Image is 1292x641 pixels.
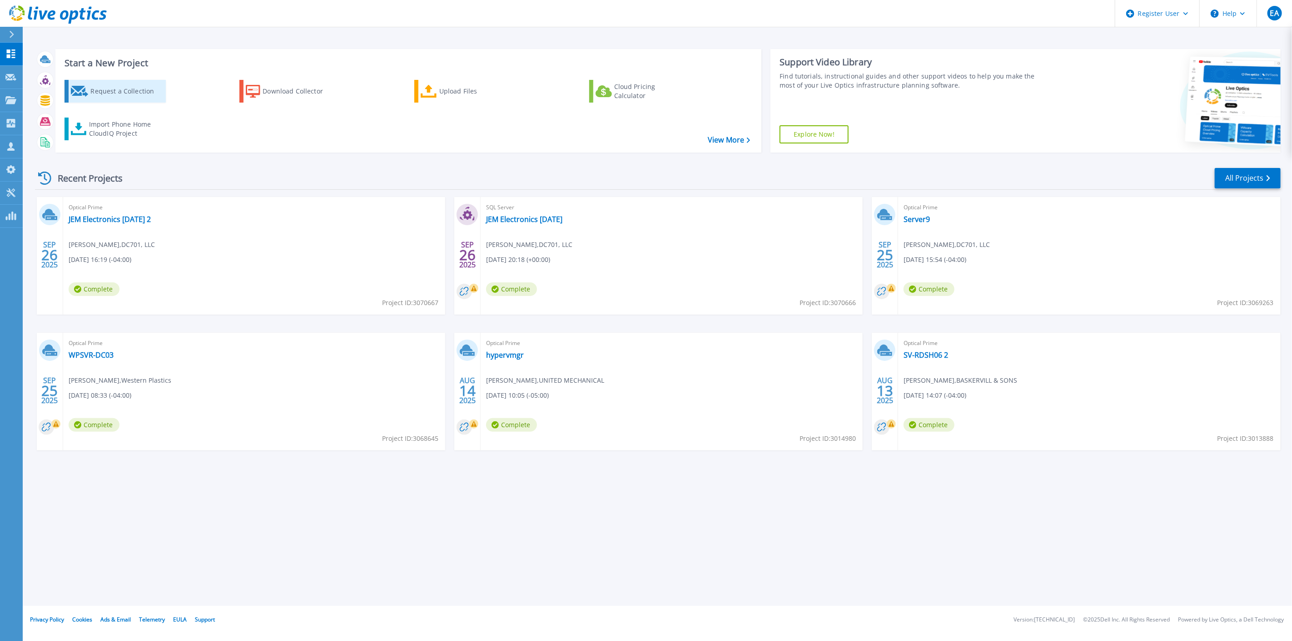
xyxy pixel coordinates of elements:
[877,251,893,259] span: 25
[904,240,990,250] span: [PERSON_NAME] , DC701, LLC
[877,387,893,394] span: 13
[382,434,438,444] span: Project ID: 3068645
[486,282,537,296] span: Complete
[904,390,966,400] span: [DATE] 14:07 (-04:00)
[173,616,187,623] a: EULA
[904,282,954,296] span: Complete
[69,350,114,360] a: WPSVR-DC03
[139,616,165,623] a: Telemetry
[459,251,476,259] span: 26
[89,120,160,138] div: Import Phone Home CloudIQ Project
[486,255,550,265] span: [DATE] 20:18 (+00:00)
[780,56,1044,68] div: Support Video Library
[100,616,131,623] a: Ads & Email
[41,374,58,407] div: SEP 2025
[69,418,119,432] span: Complete
[800,298,856,308] span: Project ID: 3070666
[72,616,92,623] a: Cookies
[239,80,341,103] a: Download Collector
[69,338,440,348] span: Optical Prime
[800,434,856,444] span: Project ID: 3014980
[1217,298,1274,308] span: Project ID: 3069263
[69,375,171,385] span: [PERSON_NAME] , Western Plastics
[41,387,58,394] span: 25
[459,387,476,394] span: 14
[414,80,516,103] a: Upload Files
[439,82,512,100] div: Upload Files
[614,82,687,100] div: Cloud Pricing Calculator
[69,390,131,400] span: [DATE] 08:33 (-04:00)
[780,72,1044,90] div: Find tutorials, instructional guides and other support videos to help you make the most of your L...
[589,80,691,103] a: Cloud Pricing Calculator
[780,125,849,143] a: Explore Now!
[69,215,151,224] a: JEM Electronics [DATE] 2
[69,282,119,296] span: Complete
[904,350,948,360] a: SV-RDSH06 2
[486,202,857,212] span: SQL Server
[904,215,930,224] a: Server9
[486,390,549,400] span: [DATE] 10:05 (-05:00)
[486,338,857,348] span: Optical Prime
[1178,617,1284,623] li: Powered by Live Optics, a Dell Technology
[41,251,58,259] span: 26
[459,238,476,271] div: SEP 2025
[41,238,58,271] div: SEP 2025
[382,298,438,308] span: Project ID: 3070667
[876,238,894,271] div: SEP 2025
[30,616,64,623] a: Privacy Policy
[708,136,750,144] a: View More
[486,240,572,250] span: [PERSON_NAME] , DC701, LLC
[1217,434,1274,444] span: Project ID: 3013888
[904,418,954,432] span: Complete
[1270,10,1279,17] span: EA
[876,374,894,407] div: AUG 2025
[459,374,476,407] div: AUG 2025
[90,82,163,100] div: Request a Collection
[486,215,562,224] a: JEM Electronics [DATE]
[69,240,155,250] span: [PERSON_NAME] , DC701, LLC
[486,418,537,432] span: Complete
[1083,617,1170,623] li: © 2025 Dell Inc. All Rights Reserved
[65,80,166,103] a: Request a Collection
[65,58,750,68] h3: Start a New Project
[904,338,1275,348] span: Optical Prime
[263,82,335,100] div: Download Collector
[195,616,215,623] a: Support
[486,350,524,360] a: hypervmgr
[69,255,131,265] span: [DATE] 16:19 (-04:00)
[1215,168,1281,188] a: All Projects
[35,167,135,189] div: Recent Projects
[904,375,1017,385] span: [PERSON_NAME] , BASKERVILL & SONS
[1014,617,1075,623] li: Version: [TECHNICAL_ID]
[69,202,440,212] span: Optical Prime
[904,202,1275,212] span: Optical Prime
[486,375,604,385] span: [PERSON_NAME] , UNITED MECHANICAL
[904,255,966,265] span: [DATE] 15:54 (-04:00)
